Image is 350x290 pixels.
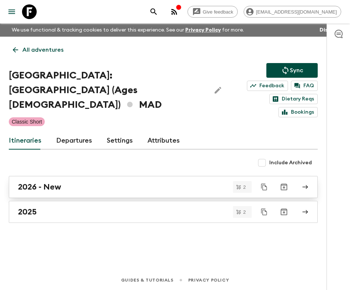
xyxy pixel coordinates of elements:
[9,68,205,112] h1: [GEOGRAPHIC_DATA]: [GEOGRAPHIC_DATA] (Ages [DEMOGRAPHIC_DATA]) MAD
[252,9,341,15] span: [EMAIL_ADDRESS][DOMAIN_NAME]
[9,201,318,223] a: 2025
[290,66,303,75] p: Sync
[269,94,318,104] a: Dietary Reqs
[291,81,318,91] a: FAQ
[199,9,237,15] span: Give feedback
[239,185,250,190] span: 2
[318,25,341,35] button: Dismiss
[211,68,225,112] button: Edit Adventure Title
[239,210,250,214] span: 2
[22,45,63,54] p: All adventures
[9,132,41,150] a: Itineraries
[247,81,288,91] a: Feedback
[278,107,318,117] a: Bookings
[147,132,180,150] a: Attributes
[18,182,61,192] h2: 2026 - New
[18,207,37,217] h2: 2025
[12,118,42,125] p: Classic Short
[9,43,68,57] a: All adventures
[187,6,238,18] a: Give feedback
[56,132,92,150] a: Departures
[9,23,247,37] p: We use functional & tracking cookies to deliver this experience. See our for more.
[185,27,221,33] a: Privacy Policy
[146,4,161,19] button: search adventures
[107,132,133,150] a: Settings
[244,6,341,18] div: [EMAIL_ADDRESS][DOMAIN_NAME]
[258,180,271,194] button: Duplicate
[4,4,19,19] button: menu
[258,205,271,219] button: Duplicate
[277,180,291,194] button: Archive
[121,276,174,284] a: Guides & Tutorials
[9,176,318,198] a: 2026 - New
[266,63,318,78] button: Sync adventure departures to the booking engine
[269,159,312,166] span: Include Archived
[188,276,229,284] a: Privacy Policy
[277,205,291,219] button: Archive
